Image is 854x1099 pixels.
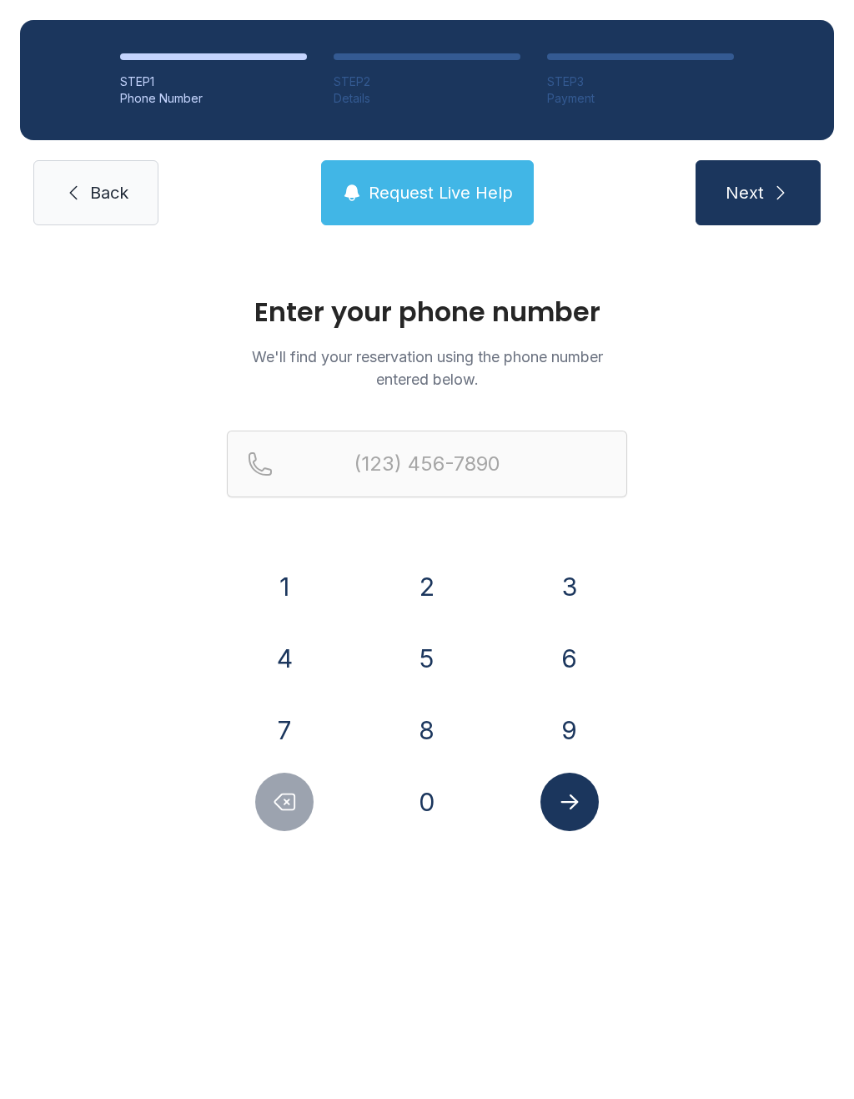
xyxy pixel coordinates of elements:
[90,181,128,204] span: Back
[398,773,456,831] button: 0
[369,181,513,204] span: Request Live Help
[726,181,764,204] span: Next
[540,557,599,616] button: 3
[540,773,599,831] button: Submit lookup form
[227,345,627,391] p: We'll find your reservation using the phone number entered below.
[255,701,314,759] button: 7
[398,701,456,759] button: 8
[398,557,456,616] button: 2
[120,90,307,107] div: Phone Number
[547,73,734,90] div: STEP 3
[334,90,520,107] div: Details
[227,299,627,325] h1: Enter your phone number
[540,629,599,688] button: 6
[255,773,314,831] button: Delete number
[547,90,734,107] div: Payment
[540,701,599,759] button: 9
[398,629,456,688] button: 5
[120,73,307,90] div: STEP 1
[227,431,627,497] input: Reservation phone number
[334,73,520,90] div: STEP 2
[255,629,314,688] button: 4
[255,557,314,616] button: 1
